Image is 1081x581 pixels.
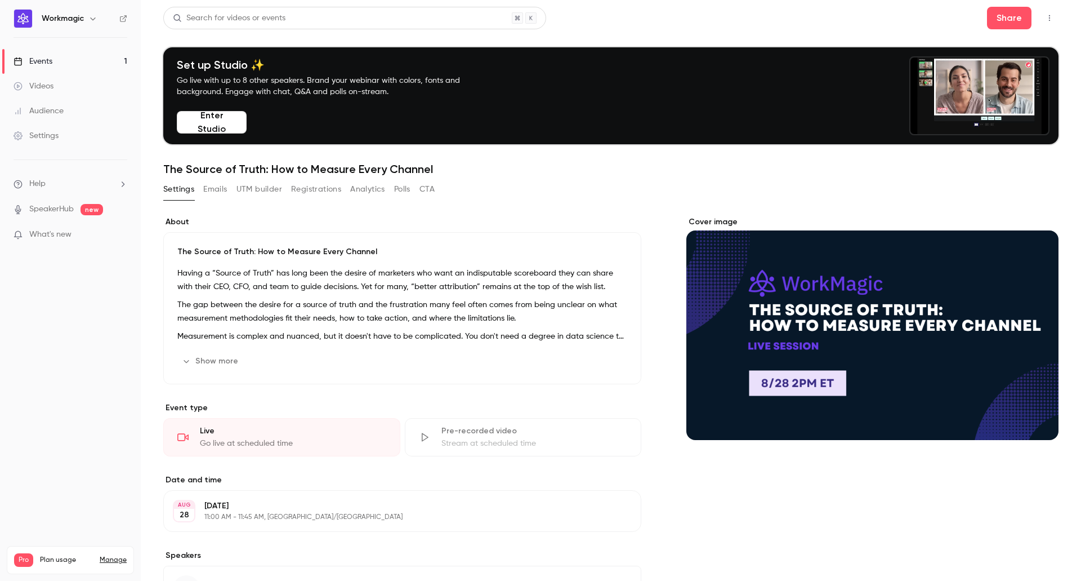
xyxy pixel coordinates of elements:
span: Pro [14,553,33,567]
label: Speakers [163,550,641,561]
div: Pre-recorded video [441,425,628,437]
button: Emails [203,180,227,198]
div: Search for videos or events [173,12,285,24]
li: help-dropdown-opener [14,178,127,190]
div: Stream at scheduled time [441,438,628,449]
p: [DATE] [204,500,582,512]
span: Help [29,178,46,190]
span: new [81,204,103,215]
button: CTA [419,180,435,198]
div: Pre-recorded videoStream at scheduled time [405,418,642,456]
p: The gap between the desire for a source of truth and the frustration many feel often comes from b... [177,298,627,325]
div: LiveGo live at scheduled time [163,418,400,456]
h4: Set up Studio ✨ [177,58,486,72]
button: Share [987,7,1031,29]
div: Videos [14,81,53,92]
p: Go live with up to 8 other speakers. Brand your webinar with colors, fonts and background. Engage... [177,75,486,97]
button: Settings [163,180,194,198]
p: Having a “Source of Truth” has long been the desire of marketers who want an indisputable scorebo... [177,267,627,294]
h6: Workmagic [42,13,84,24]
button: Enter Studio [177,111,247,134]
button: Analytics [350,180,385,198]
div: Events [14,56,52,67]
a: Manage [100,556,127,565]
div: AUG [174,501,194,509]
label: About [163,216,641,228]
label: Cover image [686,216,1058,228]
p: Event type [163,402,641,414]
button: Show more [177,352,245,370]
img: Workmagic [14,10,32,28]
section: Cover image [686,216,1058,440]
button: UTM builder [236,180,282,198]
label: Date and time [163,474,641,486]
div: Settings [14,130,59,141]
button: Registrations [291,180,341,198]
a: SpeakerHub [29,203,74,215]
div: Audience [14,105,64,117]
p: The Source of Truth: How to Measure Every Channel [177,246,627,258]
p: 28 [180,509,189,521]
h1: The Source of Truth: How to Measure Every Channel [163,162,1058,176]
button: Polls [394,180,410,198]
span: What's new [29,229,72,241]
div: Go live at scheduled time [200,438,386,449]
p: 11:00 AM - 11:45 AM, [GEOGRAPHIC_DATA]/[GEOGRAPHIC_DATA] [204,513,582,522]
span: Plan usage [40,556,93,565]
div: Live [200,425,386,437]
p: Measurement is complex and nuanced, but it doesn't have to be complicated. You don't need a degre... [177,330,627,343]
